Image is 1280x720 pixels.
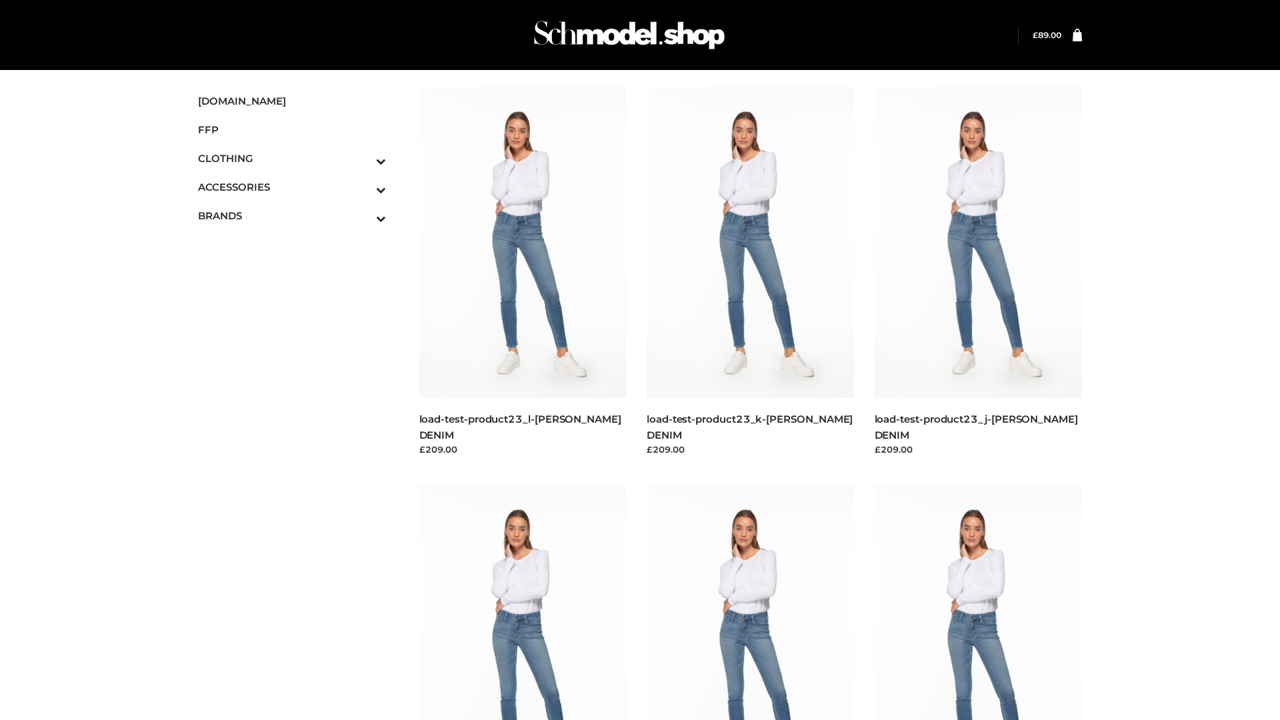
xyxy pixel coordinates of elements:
span: [DOMAIN_NAME] [198,93,386,109]
span: ACCESSORIES [198,179,386,195]
a: FFP [198,115,386,144]
a: load-test-product23_k-[PERSON_NAME] DENIM [647,413,853,441]
button: Toggle Submenu [339,173,386,201]
span: FFP [198,122,386,137]
div: £209.00 [419,443,627,456]
div: £209.00 [875,443,1083,456]
bdi: 89.00 [1033,30,1061,40]
a: load-test-product23_j-[PERSON_NAME] DENIM [875,413,1078,441]
a: [DOMAIN_NAME] [198,87,386,115]
span: CLOTHING [198,151,386,166]
a: ACCESSORIESToggle Submenu [198,173,386,201]
button: Toggle Submenu [339,201,386,230]
span: £ [1033,30,1038,40]
div: £209.00 [647,443,855,456]
span: BRANDS [198,208,386,223]
img: Schmodel Admin 964 [529,9,729,61]
a: CLOTHINGToggle Submenu [198,144,386,173]
a: £89.00 [1033,30,1061,40]
button: Toggle Submenu [339,144,386,173]
a: BRANDSToggle Submenu [198,201,386,230]
a: load-test-product23_l-[PERSON_NAME] DENIM [419,413,621,441]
